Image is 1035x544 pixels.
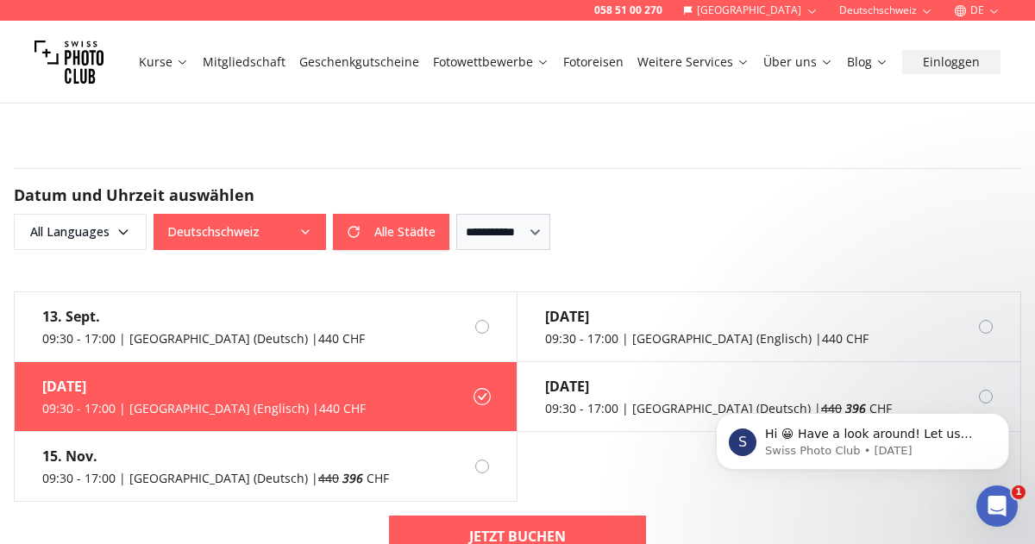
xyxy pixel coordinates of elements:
h2: Datum und Uhrzeit auswählen [14,183,1021,207]
button: Weitere Services [630,50,756,74]
div: 09:30 - 17:00 | [GEOGRAPHIC_DATA] (Deutsch) | 440 CHF [42,330,365,347]
button: Geschenkgutscheine [292,50,426,74]
a: Mitgliedschaft [203,53,285,71]
a: Über uns [763,53,833,71]
iframe: Intercom notifications message [690,377,1035,497]
span: 440 [318,470,339,486]
button: Einloggen [902,50,1000,74]
div: [DATE] [42,376,366,397]
button: Fotowettbewerbe [426,50,556,74]
a: Weitere Services [637,53,750,71]
button: All Languages [14,214,147,250]
iframe: Intercom live chat [976,485,1018,527]
button: Kurse [132,50,196,74]
a: 058 51 00 270 [594,3,662,17]
button: Über uns [756,50,840,74]
button: Blog [840,50,895,74]
img: Swiss photo club [34,28,103,97]
em: 396 [342,470,363,486]
div: 09:30 - 17:00 | [GEOGRAPHIC_DATA] (Englisch) | 440 CHF [545,330,869,347]
div: [DATE] [545,376,892,397]
button: Fotoreisen [556,50,630,74]
button: Alle Städte [333,214,449,250]
a: Geschenkgutscheine [299,53,419,71]
div: 09:30 - 17:00 | [GEOGRAPHIC_DATA] (Deutsch) | CHF [545,400,892,417]
div: 09:30 - 17:00 | [GEOGRAPHIC_DATA] (Englisch) | 440 CHF [42,400,366,417]
div: 09:30 - 17:00 | [GEOGRAPHIC_DATA] (Deutsch) | CHF [42,470,389,487]
a: Fotoreisen [563,53,624,71]
span: All Languages [16,216,144,247]
button: Mitgliedschaft [196,50,292,74]
a: Blog [847,53,888,71]
span: 1 [1012,485,1026,499]
div: 15. Nov. [42,446,389,466]
div: [DATE] [545,306,869,327]
a: Kurse [139,53,189,71]
a: Fotowettbewerbe [433,53,549,71]
div: 13. Sept. [42,306,365,327]
button: Deutschschweiz [154,214,326,250]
